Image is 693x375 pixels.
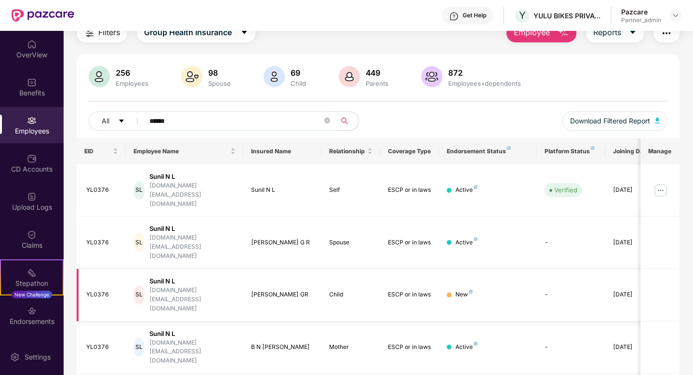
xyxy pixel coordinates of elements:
[251,290,314,299] div: [PERSON_NAME] GR
[89,111,147,131] button: Allcaret-down
[289,68,308,78] div: 69
[27,230,37,240] img: svg+xml;base64,PHN2ZyBpZD0iQ2xhaW0iIHhtbG5zPSJodHRwOi8vd3d3LnczLm9yZy8yMDAwL3N2ZyIgd2lkdGg9IjIwIi...
[133,181,145,200] div: SL
[455,238,478,247] div: Active
[380,138,439,164] th: Coverage Type
[84,27,95,39] img: svg+xml;base64,PHN2ZyB4bWxucz0iaHR0cDovL3d3dy53My5vcmcvMjAwMC9zdmciIHdpZHRoPSIyNCIgaGVpZ2h0PSIyNC...
[640,138,680,164] th: Manage
[329,147,365,155] span: Relationship
[251,186,314,195] div: Sunil N L
[447,147,529,155] div: Endorsement Status
[586,23,644,42] button: Reportscaret-down
[329,290,373,299] div: Child
[463,12,486,19] div: Get Help
[264,66,285,87] img: svg+xml;base64,PHN2ZyB4bWxucz0iaHR0cDovL3d3dy53My5vcmcvMjAwMC9zdmciIHhtbG5zOnhsaW5rPSJodHRwOi8vd3...
[206,80,233,87] div: Spouse
[126,138,243,164] th: Employee Name
[455,186,478,195] div: Active
[102,116,109,126] span: All
[77,23,127,42] button: Filters
[84,147,111,155] span: EID
[12,9,74,22] img: New Pazcare Logo
[629,28,637,37] span: caret-down
[421,66,442,87] img: svg+xml;base64,PHN2ZyB4bWxucz0iaHR0cDovL3d3dy53My5vcmcvMjAwMC9zdmciIHhtbG5zOnhsaW5rPSJodHRwOi8vd3...
[86,343,118,352] div: YL0376
[133,233,145,252] div: SL
[114,68,150,78] div: 256
[86,186,118,195] div: YL0376
[364,68,390,78] div: 449
[149,286,235,313] div: [DOMAIN_NAME][EMAIL_ADDRESS][DOMAIN_NAME]
[98,27,120,39] span: Filters
[329,343,373,352] div: Mother
[149,181,235,209] div: [DOMAIN_NAME][EMAIL_ADDRESS][DOMAIN_NAME]
[89,66,110,87] img: svg+xml;base64,PHN2ZyB4bWxucz0iaHR0cDovL3d3dy53My5vcmcvMjAwMC9zdmciIHhtbG5zOnhsaW5rPSJodHRwOi8vd3...
[514,27,550,39] span: Employee
[388,238,431,247] div: ESCP or in laws
[149,329,235,338] div: Sunil N L
[27,192,37,201] img: svg+xml;base64,PHN2ZyBpZD0iVXBsb2FkX0xvZ3MiIGRhdGEtbmFtZT0iVXBsb2FkIExvZ3MiIHhtbG5zPSJodHRwOi8vd3...
[144,27,232,39] span: Group Health Insurance
[545,147,598,155] div: Platform Status
[519,10,526,21] span: Y
[613,343,656,352] div: [DATE]
[149,172,235,181] div: Sunil N L
[446,80,523,87] div: Employees+dependents
[251,238,314,247] div: [PERSON_NAME] G R
[570,116,650,126] span: Download Filtered Report
[133,147,228,155] span: Employee Name
[149,233,235,261] div: [DOMAIN_NAME][EMAIL_ADDRESS][DOMAIN_NAME]
[149,224,235,233] div: Sunil N L
[181,66,202,87] img: svg+xml;base64,PHN2ZyB4bWxucz0iaHR0cDovL3d3dy53My5vcmcvMjAwMC9zdmciIHhtbG5zOnhsaW5rPSJodHRwOi8vd3...
[339,66,360,87] img: svg+xml;base64,PHN2ZyB4bWxucz0iaHR0cDovL3d3dy53My5vcmcvMjAwMC9zdmciIHhtbG5zOnhsaW5rPSJodHRwOi8vd3...
[655,118,660,123] img: svg+xml;base64,PHN2ZyB4bWxucz0iaHR0cDovL3d3dy53My5vcmcvMjAwMC9zdmciIHhtbG5zOnhsaW5rPSJodHRwOi8vd3...
[22,352,53,362] div: Settings
[613,238,656,247] div: [DATE]
[10,352,20,362] img: svg+xml;base64,PHN2ZyBpZD0iU2V0dGluZy0yMHgyMCIgeG1sbnM9Imh0dHA6Ly93d3cudzMub3JnLzIwMDAvc3ZnIiB3aW...
[474,185,478,189] img: svg+xml;base64,PHN2ZyB4bWxucz0iaHR0cDovL3d3dy53My5vcmcvMjAwMC9zdmciIHdpZHRoPSI4IiBoZWlnaHQ9IjgiIH...
[455,290,473,299] div: New
[558,27,569,39] img: svg+xml;base64,PHN2ZyB4bWxucz0iaHR0cDovL3d3dy53My5vcmcvMjAwMC9zdmciIHhtbG5zOnhsaW5rPSJodHRwOi8vd3...
[133,285,145,305] div: SL
[474,342,478,346] img: svg+xml;base64,PHN2ZyB4bWxucz0iaHR0cDovL3d3dy53My5vcmcvMjAwMC9zdmciIHdpZHRoPSI4IiBoZWlnaHQ9IjgiIH...
[449,12,459,21] img: svg+xml;base64,PHN2ZyBpZD0iSGVscC0zMngzMiIgeG1sbnM9Imh0dHA6Ly93d3cudzMub3JnLzIwMDAvc3ZnIiB3aWR0aD...
[27,116,37,125] img: svg+xml;base64,PHN2ZyBpZD0iRW1wbG95ZWVzIiB4bWxucz0iaHR0cDovL3d3dy53My5vcmcvMjAwMC9zdmciIHdpZHRoPS...
[605,138,664,164] th: Joining Date
[206,68,233,78] div: 98
[446,68,523,78] div: 872
[289,80,308,87] div: Child
[77,138,126,164] th: EID
[388,290,431,299] div: ESCP or in laws
[321,138,380,164] th: Relationship
[661,27,672,39] img: svg+xml;base64,PHN2ZyB4bWxucz0iaHR0cDovL3d3dy53My5vcmcvMjAwMC9zdmciIHdpZHRoPSIyNCIgaGVpZ2h0PSIyNC...
[329,238,373,247] div: Spouse
[335,117,354,125] span: search
[613,290,656,299] div: [DATE]
[469,290,473,294] img: svg+xml;base64,PHN2ZyB4bWxucz0iaHR0cDovL3d3dy53My5vcmcvMjAwMC9zdmciIHdpZHRoPSI4IiBoZWlnaHQ9IjgiIH...
[243,138,322,164] th: Insured Name
[474,237,478,241] img: svg+xml;base64,PHN2ZyB4bWxucz0iaHR0cDovL3d3dy53My5vcmcvMjAwMC9zdmciIHdpZHRoPSI4IiBoZWlnaHQ9IjgiIH...
[537,216,605,269] td: -
[114,80,150,87] div: Employees
[537,269,605,321] td: -
[149,338,235,366] div: [DOMAIN_NAME][EMAIL_ADDRESS][DOMAIN_NAME]
[133,337,145,357] div: SL
[27,40,37,49] img: svg+xml;base64,PHN2ZyBpZD0iSG9tZSIgeG1sbnM9Imh0dHA6Ly93d3cudzMub3JnLzIwMDAvc3ZnIiB3aWR0aD0iMjAiIG...
[537,321,605,374] td: -
[27,306,37,316] img: svg+xml;base64,PHN2ZyBpZD0iRW5kb3JzZW1lbnRzIiB4bWxucz0iaHR0cDovL3d3dy53My5vcmcvMjAwMC9zdmciIHdpZH...
[1,279,63,288] div: Stepathon
[653,183,668,198] img: manageButton
[149,277,235,286] div: Sunil N L
[137,23,255,42] button: Group Health Insurancecaret-down
[506,23,576,42] button: Employee
[621,7,661,16] div: Pazcare
[27,78,37,87] img: svg+xml;base64,PHN2ZyBpZD0iQmVuZWZpdHMiIHhtbG5zPSJodHRwOi8vd3d3LnczLm9yZy8yMDAwL3N2ZyIgd2lkdGg9Ij...
[335,111,359,131] button: search
[562,111,667,131] button: Download Filtered Report
[364,80,390,87] div: Parents
[324,118,330,123] span: close-circle
[388,186,431,195] div: ESCP or in laws
[27,268,37,278] img: svg+xml;base64,PHN2ZyB4bWxucz0iaHR0cDovL3d3dy53My5vcmcvMjAwMC9zdmciIHdpZHRoPSIyMSIgaGVpZ2h0PSIyMC...
[613,186,656,195] div: [DATE]
[27,154,37,163] img: svg+xml;base64,PHN2ZyBpZD0iQ0RfQWNjb3VudHMiIGRhdGEtbmFtZT0iQ0QgQWNjb3VudHMiIHhtbG5zPSJodHRwOi8vd3...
